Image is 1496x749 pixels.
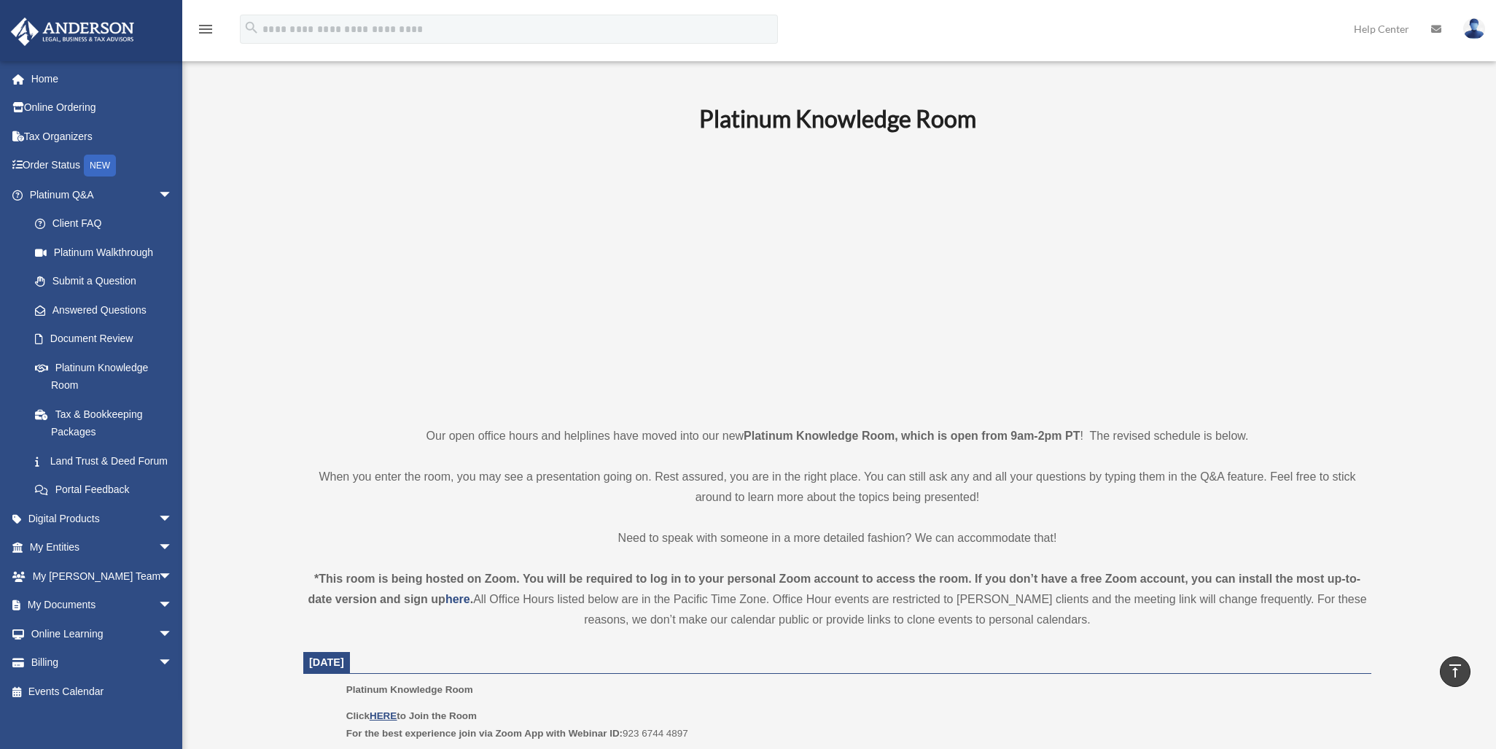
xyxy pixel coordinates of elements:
a: Online Learningarrow_drop_down [10,619,195,648]
a: Portal Feedback [20,476,195,505]
a: Tax Organizers [10,122,195,151]
img: Anderson Advisors Platinum Portal [7,18,139,46]
a: My Entitiesarrow_drop_down [10,533,195,562]
span: Platinum Knowledge Room [346,684,473,695]
a: Submit a Question [20,267,195,296]
p: 923 6744 4897 [346,707,1361,742]
b: For the best experience join via Zoom App with Webinar ID: [346,728,623,739]
i: search [244,20,260,36]
i: menu [197,20,214,38]
span: arrow_drop_down [158,180,187,210]
span: arrow_drop_down [158,619,187,649]
a: Answered Questions [20,295,195,325]
a: Order StatusNEW [10,151,195,181]
span: [DATE] [309,656,344,668]
a: My Documentsarrow_drop_down [10,591,195,620]
a: vertical_align_top [1440,656,1470,687]
a: Digital Productsarrow_drop_down [10,504,195,533]
p: Our open office hours and helplines have moved into our new ! The revised schedule is below. [303,426,1371,446]
a: My [PERSON_NAME] Teamarrow_drop_down [10,562,195,591]
a: Billingarrow_drop_down [10,648,195,678]
img: User Pic [1463,18,1485,39]
a: menu [197,26,214,38]
a: Platinum Q&Aarrow_drop_down [10,180,195,209]
span: arrow_drop_down [158,648,187,678]
span: arrow_drop_down [158,533,187,563]
div: NEW [84,155,116,176]
strong: *This room is being hosted on Zoom. You will be required to log in to your personal Zoom account ... [308,573,1360,605]
div: All Office Hours listed below are in the Pacific Time Zone. Office Hour events are restricted to ... [303,569,1371,630]
a: Client FAQ [20,209,195,238]
i: vertical_align_top [1446,662,1464,680]
iframe: 231110_Toby_KnowledgeRoom [619,152,1056,399]
p: When you enter the room, you may see a presentation going on. Rest assured, you are in the right ... [303,467,1371,508]
a: Land Trust & Deed Forum [20,446,195,476]
a: Platinum Knowledge Room [20,353,187,400]
p: Need to speak with someone in a more detailed fashion? We can accommodate that! [303,528,1371,548]
a: Events Calendar [10,677,195,706]
span: arrow_drop_down [158,591,187,621]
a: Document Review [20,325,195,354]
a: Platinum Walkthrough [20,238,195,267]
b: Platinum Knowledge Room [699,104,976,133]
span: arrow_drop_down [158,504,187,534]
a: here [445,593,470,605]
a: HERE [370,710,397,721]
span: arrow_drop_down [158,562,187,591]
a: Home [10,64,195,93]
strong: Platinum Knowledge Room, which is open from 9am-2pm PT [744,430,1080,442]
a: Online Ordering [10,93,195,123]
strong: . [470,593,473,605]
b: Click to Join the Room [346,710,477,721]
a: Tax & Bookkeeping Packages [20,400,195,446]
